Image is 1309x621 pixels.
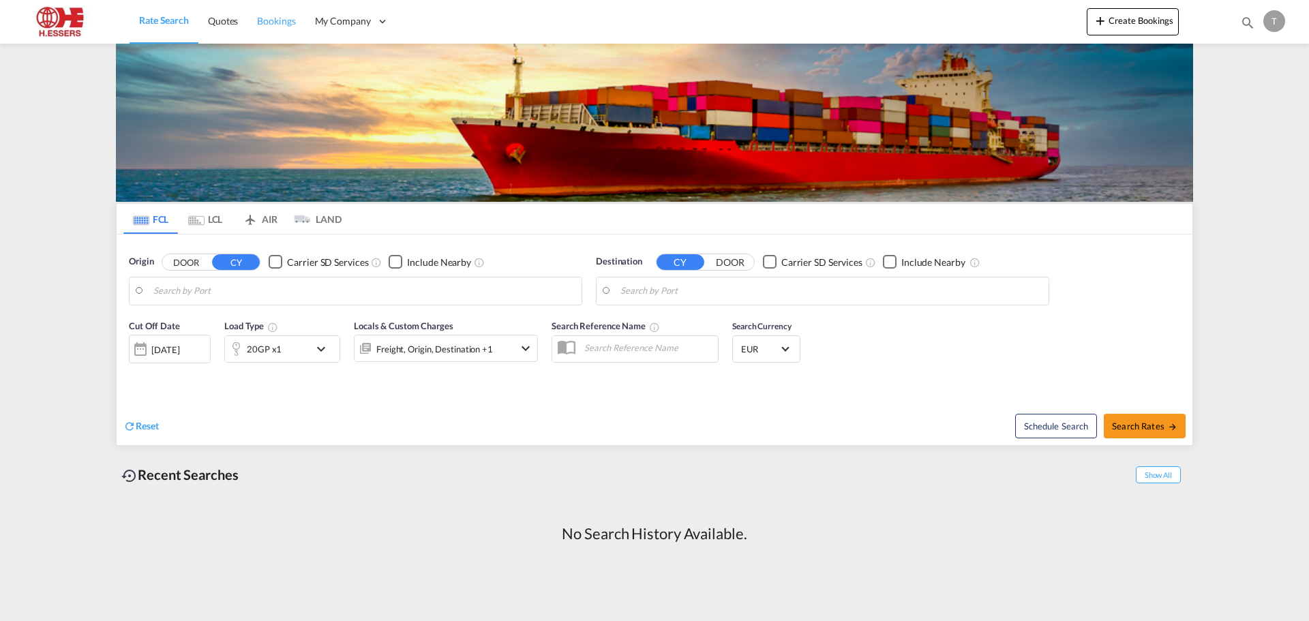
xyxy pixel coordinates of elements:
img: 690005f0ba9d11ee90968bb23dcea500.JPG [20,6,112,37]
button: icon-plus 400-fgCreate Bookings [1087,8,1179,35]
md-icon: Unchecked: Ignores neighbouring ports when fetching rates.Checked : Includes neighbouring ports w... [474,257,485,268]
span: Cut Off Date [129,320,180,331]
md-checkbox: Checkbox No Ink [883,255,965,269]
span: Bookings [257,15,295,27]
span: Locals & Custom Charges [354,320,453,331]
div: Include Nearby [407,256,471,269]
md-icon: icon-chevron-down [517,340,534,357]
img: LCL+%26+FCL+BACKGROUND.png [116,44,1193,202]
div: [DATE] [151,344,179,356]
button: Search Ratesicon-arrow-right [1104,414,1186,438]
md-pagination-wrapper: Use the left and right arrow keys to navigate between tabs [123,204,342,234]
span: Destination [596,255,642,269]
md-select: Select Currency: € EUREuro [740,339,793,359]
md-checkbox: Checkbox No Ink [763,255,862,269]
md-icon: Your search will be saved by the below given name [649,322,660,333]
span: Search Reference Name [552,320,660,331]
span: Search Rates [1112,421,1177,431]
div: Freight Origin Destination Factory Stuffingicon-chevron-down [354,335,538,362]
input: Search by Port [620,281,1042,301]
input: Search Reference Name [577,337,718,358]
md-icon: icon-chevron-down [313,341,336,357]
button: CY [657,254,704,270]
md-tab-item: AIR [232,204,287,234]
span: Reset [136,420,159,431]
md-icon: icon-information-outline [267,322,278,333]
md-icon: icon-plus 400-fg [1092,12,1109,29]
div: Carrier SD Services [287,256,368,269]
div: [DATE] [129,335,211,363]
span: EUR [741,343,779,355]
div: icon-magnify [1240,15,1255,35]
md-icon: Unchecked: Search for CY (Container Yard) services for all selected carriers.Checked : Search for... [371,257,382,268]
md-checkbox: Checkbox No Ink [269,255,368,269]
md-icon: icon-arrow-right [1168,422,1177,431]
md-tab-item: LCL [178,204,232,234]
span: Origin [129,255,153,269]
button: DOOR [162,254,210,270]
md-icon: icon-magnify [1240,15,1255,30]
div: Recent Searches [116,459,244,490]
div: T [1263,10,1285,32]
div: Include Nearby [901,256,965,269]
md-icon: icon-refresh [123,420,136,432]
span: Search Currency [732,321,792,331]
md-tab-item: LAND [287,204,342,234]
md-icon: Unchecked: Ignores neighbouring ports when fetching rates.Checked : Includes neighbouring ports w... [969,257,980,268]
md-tab-item: FCL [123,204,178,234]
div: 20GP x1 [247,339,282,359]
input: Search by Port [153,281,575,301]
span: Quotes [208,15,238,27]
button: DOOR [706,254,754,270]
div: 20GP x1icon-chevron-down [224,335,340,363]
md-icon: Unchecked: Search for CY (Container Yard) services for all selected carriers.Checked : Search for... [865,257,876,268]
md-icon: icon-airplane [242,211,258,222]
div: No Search History Available. [562,524,747,545]
button: CY [212,254,260,270]
span: Load Type [224,320,278,331]
div: Origin DOOR CY Checkbox No InkUnchecked: Search for CY (Container Yard) services for all selected... [117,234,1192,445]
md-icon: icon-backup-restore [121,468,138,484]
div: Carrier SD Services [781,256,862,269]
span: Rate Search [139,14,189,26]
button: Note: By default Schedule search will only considerorigin ports, destination ports and cut off da... [1015,414,1097,438]
div: Freight Origin Destination Factory Stuffing [376,339,493,359]
div: icon-refreshReset [123,419,159,434]
span: My Company [315,14,371,28]
md-checkbox: Checkbox No Ink [389,255,471,269]
md-datepicker: Select [129,362,139,380]
span: Show All [1136,466,1181,483]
